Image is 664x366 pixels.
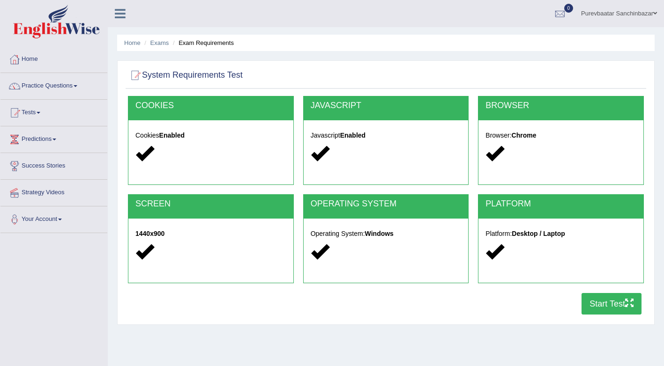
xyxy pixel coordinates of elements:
span: 0 [564,4,574,13]
h2: COOKIES [135,101,286,110]
h2: OPERATING SYSTEM [311,199,462,209]
h5: Platform: [485,230,636,237]
h5: Javascript [311,132,462,139]
a: Strategy Videos [0,180,107,203]
a: Predictions [0,126,107,150]
h5: Cookies [135,132,286,139]
a: Exams [150,39,169,46]
strong: Enabled [159,132,185,139]
h5: Operating System: [311,230,462,237]
h2: JAVASCRIPT [311,101,462,110]
a: Your Account [0,206,107,230]
strong: Desktop / Laptop [512,230,565,237]
h2: System Requirements Test [128,68,243,82]
a: Practice Questions [0,73,107,96]
strong: Windows [365,230,394,237]
strong: Chrome [512,132,537,139]
a: Home [124,39,141,46]
strong: Enabled [340,132,366,139]
a: Home [0,46,107,70]
a: Tests [0,100,107,123]
strong: 1440x900 [135,230,164,237]
h5: Browser: [485,132,636,139]
a: Success Stories [0,153,107,176]
h2: PLATFORM [485,199,636,209]
button: Start Test [582,293,642,315]
h2: BROWSER [485,101,636,110]
li: Exam Requirements [171,38,234,47]
h2: SCREEN [135,199,286,209]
